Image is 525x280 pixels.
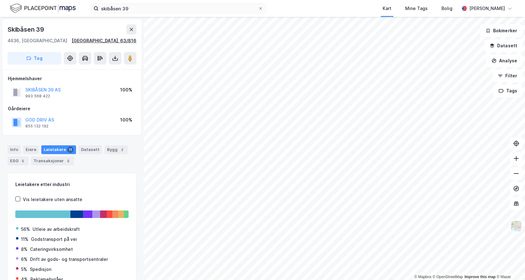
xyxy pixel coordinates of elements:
[67,147,74,153] div: 11
[433,275,463,279] a: OpenStreetMap
[414,275,431,279] a: Mapbox
[484,39,522,52] button: Datasett
[21,256,28,263] div: 6%
[405,5,428,12] div: Mine Tags
[21,226,30,233] div: 56%
[20,158,26,164] div: 5
[510,220,522,232] img: Z
[31,157,74,165] div: Transaksjoner
[33,226,80,233] div: Utleie av arbeidskraft
[119,147,125,153] div: 2
[21,246,28,253] div: 8%
[72,37,136,44] div: [GEOGRAPHIC_DATA], 63/816
[21,266,27,273] div: 5%
[41,145,76,154] div: Leietakere
[441,5,452,12] div: Bolig
[8,157,28,165] div: ESG
[25,124,48,129] div: 855 132 192
[8,52,61,65] button: Tag
[8,105,136,112] div: Gårdeiere
[493,85,522,97] button: Tags
[8,37,67,44] div: 4636, [GEOGRAPHIC_DATA]
[30,246,73,253] div: Cateringvirksomhet
[465,275,496,279] a: Improve this map
[492,70,522,82] button: Filter
[486,54,522,67] button: Analyse
[30,266,51,273] div: Spedisjon
[99,4,258,13] input: Søk på adresse, matrikkel, gårdeiere, leietakere eller personer
[104,145,128,154] div: Bygg
[25,94,50,99] div: 993 568 422
[120,116,132,124] div: 100%
[23,196,82,203] div: Vis leietakere uten ansatte
[10,3,76,14] img: logo.f888ab2527a4732fd821a326f86c7f29.svg
[8,75,136,82] div: Hjemmelshaver
[21,236,28,243] div: 11%
[8,145,21,154] div: Info
[79,145,102,154] div: Datasett
[15,181,129,188] div: Leietakere etter industri
[23,145,39,154] div: Eiere
[30,256,108,263] div: Drift av gods- og transportsentraler
[31,236,77,243] div: Godstransport på vei
[494,250,525,280] iframe: Chat Widget
[65,158,71,164] div: 5
[8,24,45,34] div: Skibåsen 39
[120,86,132,94] div: 100%
[494,250,525,280] div: Kontrollprogram for chat
[383,5,391,12] div: Kart
[480,24,522,37] button: Bokmerker
[469,5,505,12] div: [PERSON_NAME]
